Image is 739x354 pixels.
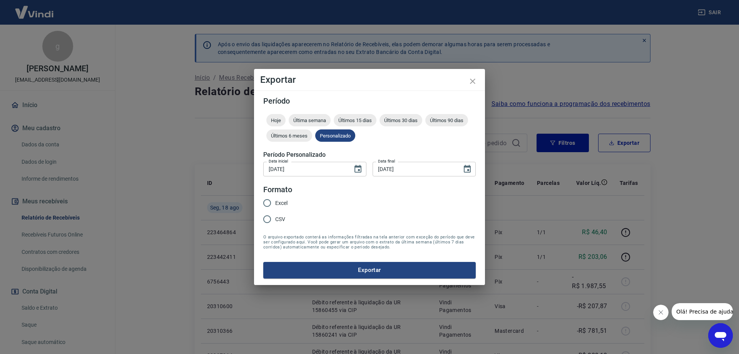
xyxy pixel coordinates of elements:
span: Última semana [289,117,331,123]
div: Personalizado [315,129,355,142]
span: O arquivo exportado conterá as informações filtradas na tela anterior com exceção do período que ... [263,235,476,250]
span: Personalizado [315,133,355,139]
div: Últimos 15 dias [334,114,376,126]
span: Excel [275,199,288,207]
iframe: Mensagem da empresa [672,303,733,320]
label: Data inicial [269,158,288,164]
button: close [463,72,482,91]
div: Hoje [266,114,286,126]
button: Choose date, selected date is 18 de ago de 2025 [460,161,475,177]
h4: Exportar [260,75,479,84]
div: Últimos 30 dias [380,114,422,126]
input: DD/MM/YYYY [263,162,347,176]
iframe: Fechar mensagem [653,305,669,320]
span: Últimos 30 dias [380,117,422,123]
h5: Período [263,97,476,105]
span: Últimos 90 dias [425,117,468,123]
button: Exportar [263,262,476,278]
div: Última semana [289,114,331,126]
div: Últimos 6 meses [266,129,312,142]
div: Últimos 90 dias [425,114,468,126]
button: Choose date, selected date is 15 de ago de 2025 [350,161,366,177]
legend: Formato [263,184,292,195]
span: Últimos 15 dias [334,117,376,123]
span: Hoje [266,117,286,123]
span: Últimos 6 meses [266,133,312,139]
iframe: Botão para abrir a janela de mensagens [708,323,733,348]
input: DD/MM/YYYY [373,162,456,176]
h5: Período Personalizado [263,151,476,159]
label: Data final [378,158,395,164]
span: Olá! Precisa de ajuda? [5,5,65,12]
span: CSV [275,215,285,223]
